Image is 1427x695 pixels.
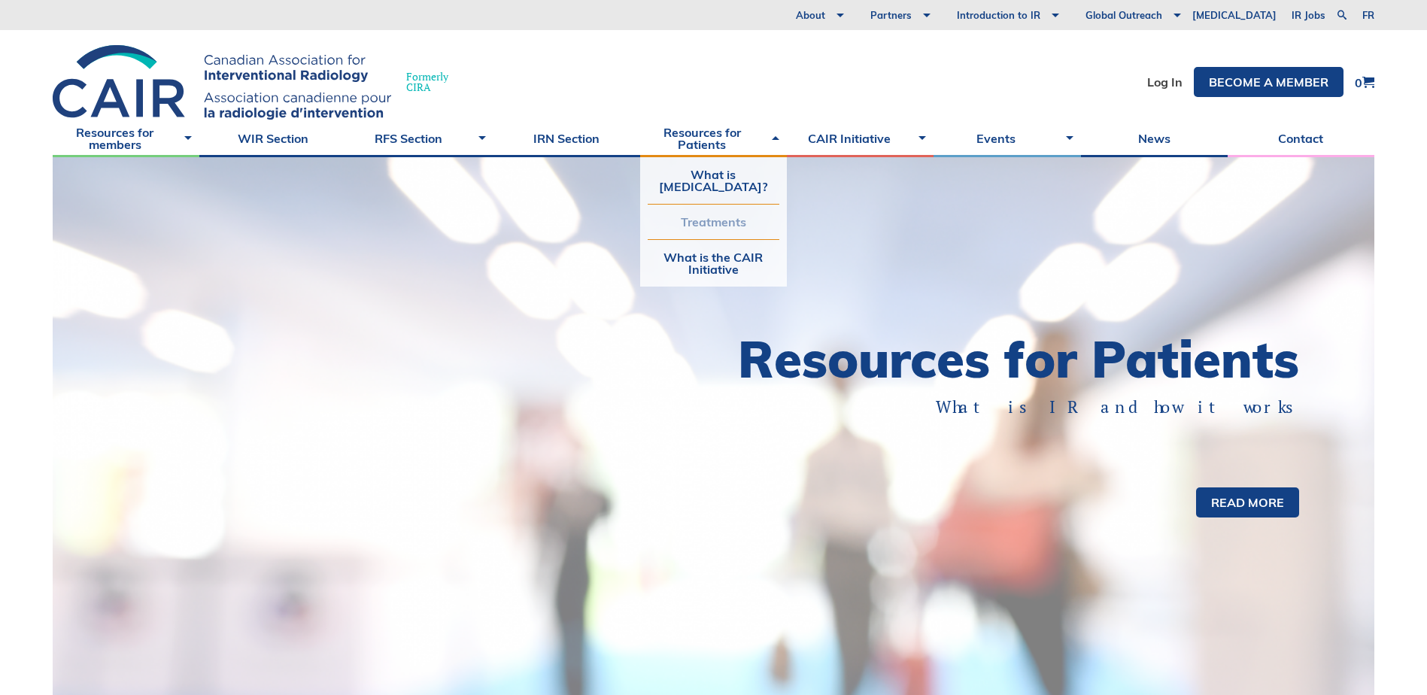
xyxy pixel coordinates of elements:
a: FormerlyCIRA [53,45,463,120]
a: Resources for members [53,120,199,157]
a: Resources for Patients [640,120,787,157]
a: Become a member [1194,67,1344,97]
h1: Resources for Patients [714,334,1300,384]
span: Formerly CIRA [406,71,448,93]
p: What is IR and how it works [767,396,1300,419]
a: Contact [1228,120,1374,157]
a: WIR Section [199,120,346,157]
a: What is [MEDICAL_DATA]? [648,157,779,204]
a: Treatments [648,205,779,239]
a: Log In [1147,76,1183,88]
a: Events [934,120,1080,157]
a: 0 [1355,76,1374,89]
a: News [1081,120,1228,157]
a: IRN Section [493,120,640,157]
a: Read more [1196,487,1299,517]
a: CAIR Initiative [787,120,934,157]
a: What is the CAIR Initiative [648,240,779,287]
a: fr [1362,11,1374,20]
img: CIRA [53,45,391,120]
a: RFS Section [346,120,493,157]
